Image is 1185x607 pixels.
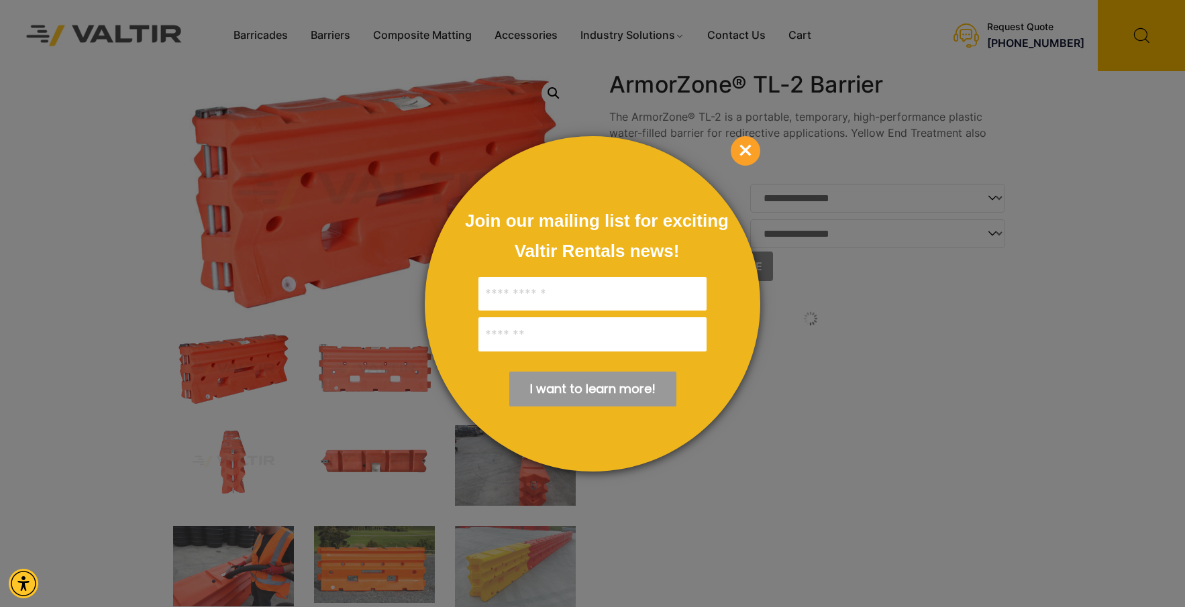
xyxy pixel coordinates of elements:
[478,277,707,311] input: Full Name:*
[9,569,38,598] div: Accessibility Menu
[465,205,729,265] div: Join our mailing list for exciting Valtir Rentals ​news!
[478,317,707,351] input: Email:*
[465,211,729,261] span: Join our mailing list for exciting Valtir Rentals ​news!
[509,372,676,406] div: Submit
[731,136,760,166] div: Close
